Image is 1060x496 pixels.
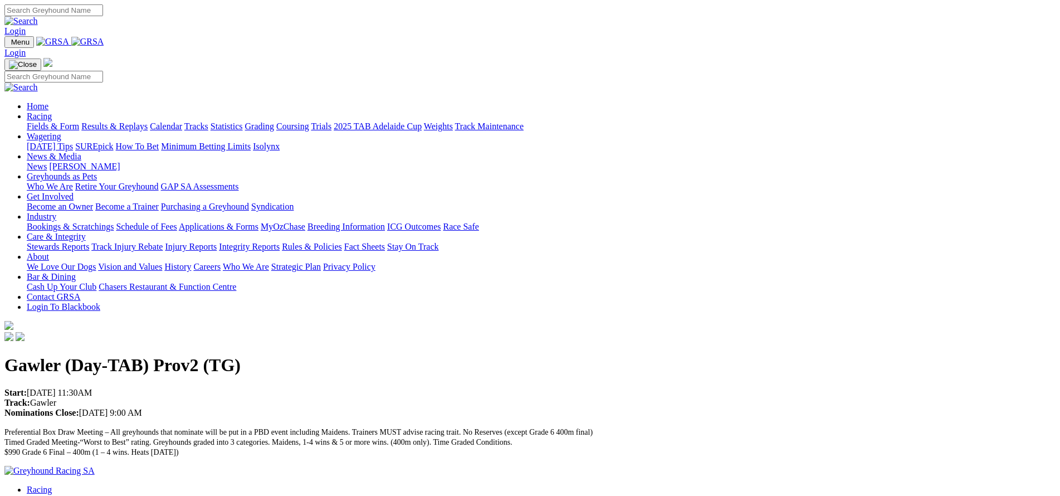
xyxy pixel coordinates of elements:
a: Track Maintenance [455,121,524,131]
img: Close [9,60,37,69]
a: Login To Blackbook [27,302,100,312]
a: Bookings & Scratchings [27,222,114,231]
a: Stay On Track [387,242,438,251]
a: Breeding Information [307,222,385,231]
img: logo-grsa-white.png [43,58,52,67]
a: [PERSON_NAME] [49,162,120,171]
a: Trials [311,121,331,131]
a: Chasers Restaurant & Function Centre [99,282,236,291]
a: Vision and Values [98,262,162,271]
a: Wagering [27,132,61,141]
a: Fact Sheets [344,242,385,251]
button: Toggle navigation [4,59,41,71]
a: History [164,262,191,271]
a: [DATE] Tips [27,142,73,151]
div: Bar & Dining [27,282,1056,292]
a: Become an Owner [27,202,93,211]
button: Toggle navigation [4,36,34,48]
a: We Love Our Dogs [27,262,96,271]
a: MyOzChase [261,222,305,231]
a: Calendar [150,121,182,131]
a: Race Safe [443,222,478,231]
a: Stewards Reports [27,242,89,251]
a: Login [4,26,26,36]
a: Cash Up Your Club [27,282,96,291]
div: News & Media [27,162,1056,172]
a: Grading [245,121,274,131]
div: Get Involved [27,202,1056,212]
a: Retire Your Greyhound [75,182,159,191]
a: Privacy Policy [323,262,375,271]
a: Industry [27,212,56,221]
a: Home [27,101,48,111]
a: How To Bet [116,142,159,151]
a: Login [4,48,26,57]
input: Search [4,71,103,82]
a: Applications & Forms [179,222,258,231]
span: Menu [11,38,30,46]
a: Greyhounds as Pets [27,172,97,181]
a: Get Involved [27,192,74,201]
div: Wagering [27,142,1056,152]
a: Rules & Policies [282,242,342,251]
a: SUREpick [75,142,113,151]
img: GRSA [36,37,69,47]
a: Tracks [184,121,208,131]
img: Search [4,16,38,26]
a: Integrity Reports [219,242,280,251]
a: Schedule of Fees [116,222,177,231]
a: Syndication [251,202,294,211]
img: Search [4,82,38,93]
span: Preferential Box Draw Meeting – All greyhounds that nominate will be put in a PBD event including... [4,428,593,456]
a: Track Injury Rebate [91,242,163,251]
a: ICG Outcomes [387,222,441,231]
div: Industry [27,222,1056,232]
a: Minimum Betting Limits [161,142,251,151]
p: [DATE] 11:30AM Gawler [DATE] 9:00 AM [4,388,1056,418]
a: Weights [424,121,453,131]
a: GAP SA Assessments [161,182,239,191]
a: Coursing [276,121,309,131]
a: Racing [27,111,52,121]
a: About [27,252,49,261]
input: Search [4,4,103,16]
div: Care & Integrity [27,242,1056,252]
a: Racing [27,485,52,494]
a: Care & Integrity [27,232,86,241]
a: Strategic Plan [271,262,321,271]
img: twitter.svg [16,332,25,341]
a: Fields & Form [27,121,79,131]
a: Results & Replays [81,121,148,131]
img: GRSA [71,37,104,47]
a: Careers [193,262,221,271]
a: News & Media [27,152,81,161]
img: logo-grsa-white.png [4,321,13,330]
a: Injury Reports [165,242,217,251]
a: Bar & Dining [27,272,76,281]
div: Greyhounds as Pets [27,182,1056,192]
a: Purchasing a Greyhound [161,202,249,211]
img: facebook.svg [4,332,13,341]
a: Isolynx [253,142,280,151]
a: Become a Trainer [95,202,159,211]
a: Contact GRSA [27,292,80,302]
h1: Gawler (Day-TAB) Prov2 (TG) [4,355,1056,376]
a: News [27,162,47,171]
a: Statistics [211,121,243,131]
div: About [27,262,1056,272]
strong: Nominations Close: [4,408,79,417]
a: 2025 TAB Adelaide Cup [334,121,422,131]
a: Who We Are [27,182,73,191]
a: Who We Are [223,262,269,271]
div: Racing [27,121,1056,132]
strong: Track: [4,398,30,407]
img: Greyhound Racing SA [4,466,95,476]
strong: Start: [4,388,27,397]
